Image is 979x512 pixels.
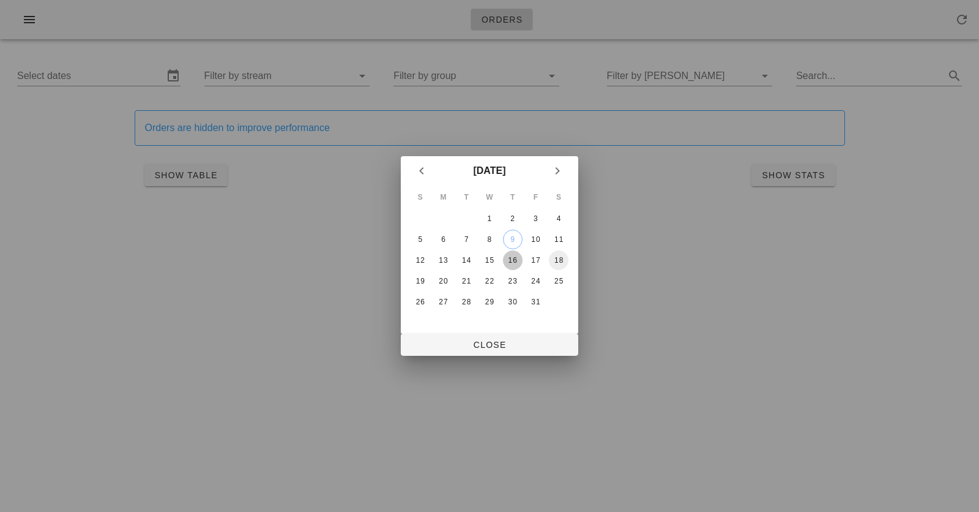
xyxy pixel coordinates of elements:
[433,187,455,208] th: M
[456,235,476,244] div: 7
[456,256,476,265] div: 14
[526,250,545,270] button: 17
[526,256,545,265] div: 17
[503,250,523,270] button: 16
[455,187,477,208] th: T
[456,277,476,285] div: 21
[401,334,578,356] button: Close
[502,187,524,208] th: T
[526,230,545,249] button: 10
[434,292,453,312] button: 27
[480,209,499,228] button: 1
[480,214,499,223] div: 1
[411,160,433,182] button: Previous month
[526,271,545,291] button: 24
[504,235,522,244] div: 9
[456,292,476,312] button: 28
[480,277,499,285] div: 22
[548,187,570,208] th: S
[478,187,501,208] th: W
[409,187,431,208] th: S
[480,271,499,291] button: 22
[434,298,453,306] div: 27
[526,277,545,285] div: 24
[456,298,476,306] div: 28
[549,271,568,291] button: 25
[480,230,499,249] button: 8
[411,298,430,306] div: 26
[526,214,545,223] div: 3
[456,271,476,291] button: 21
[549,214,568,223] div: 4
[411,256,430,265] div: 12
[503,214,523,223] div: 2
[526,235,545,244] div: 10
[526,209,545,228] button: 3
[480,235,499,244] div: 8
[411,230,430,249] button: 5
[546,160,568,182] button: Next month
[434,271,453,291] button: 20
[549,256,568,265] div: 18
[434,235,453,244] div: 6
[434,256,453,265] div: 13
[549,230,568,249] button: 11
[503,292,523,312] button: 30
[480,256,499,265] div: 15
[480,292,499,312] button: 29
[526,292,545,312] button: 31
[434,230,453,249] button: 6
[503,209,523,228] button: 2
[411,250,430,270] button: 12
[549,235,568,244] div: 11
[503,230,523,249] button: 9
[549,209,568,228] button: 4
[549,250,568,270] button: 18
[411,277,430,285] div: 19
[480,298,499,306] div: 29
[456,250,476,270] button: 14
[503,298,523,306] div: 30
[411,271,430,291] button: 19
[526,298,545,306] div: 31
[549,277,568,285] div: 25
[434,277,453,285] div: 20
[503,277,523,285] div: 23
[468,159,510,183] button: [DATE]
[411,235,430,244] div: 5
[411,340,568,350] span: Close
[434,250,453,270] button: 13
[456,230,476,249] button: 7
[411,292,430,312] button: 26
[480,250,499,270] button: 15
[525,187,547,208] th: F
[503,256,523,265] div: 16
[503,271,523,291] button: 23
